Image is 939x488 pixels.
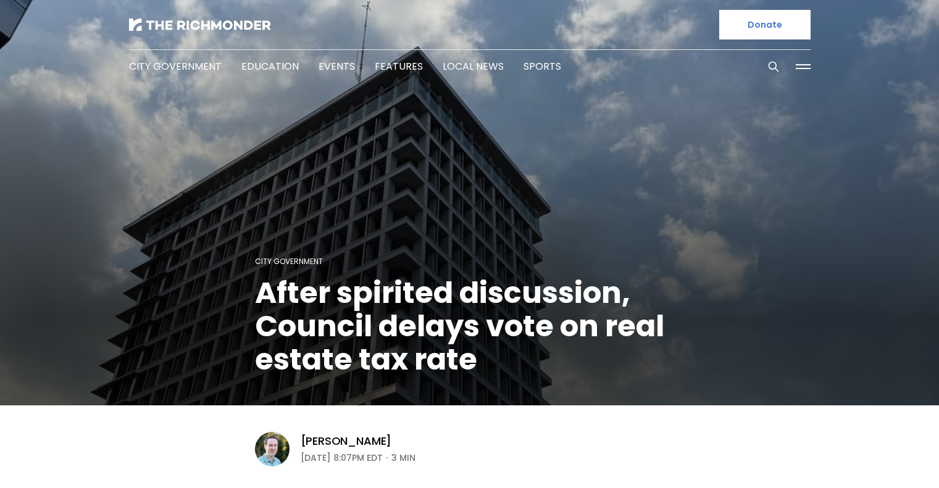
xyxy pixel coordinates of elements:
a: City Government [129,59,222,73]
iframe: portal-trigger [630,428,939,488]
img: The Richmonder [129,19,271,31]
h1: After spirited discussion, Council delays vote on real estate tax rate [255,276,685,376]
span: 3 min [391,450,415,465]
button: Search this site [764,57,783,76]
a: [PERSON_NAME] [301,434,392,449]
img: Michael Phillips [255,432,290,466]
a: Donate [719,10,811,39]
a: Education [241,59,299,73]
time: [DATE] 8:07PM EDT [301,450,383,465]
a: Events [319,59,355,73]
a: City Government [255,256,323,267]
a: Local News [443,59,504,73]
a: Sports [524,59,561,73]
a: Features [375,59,423,73]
